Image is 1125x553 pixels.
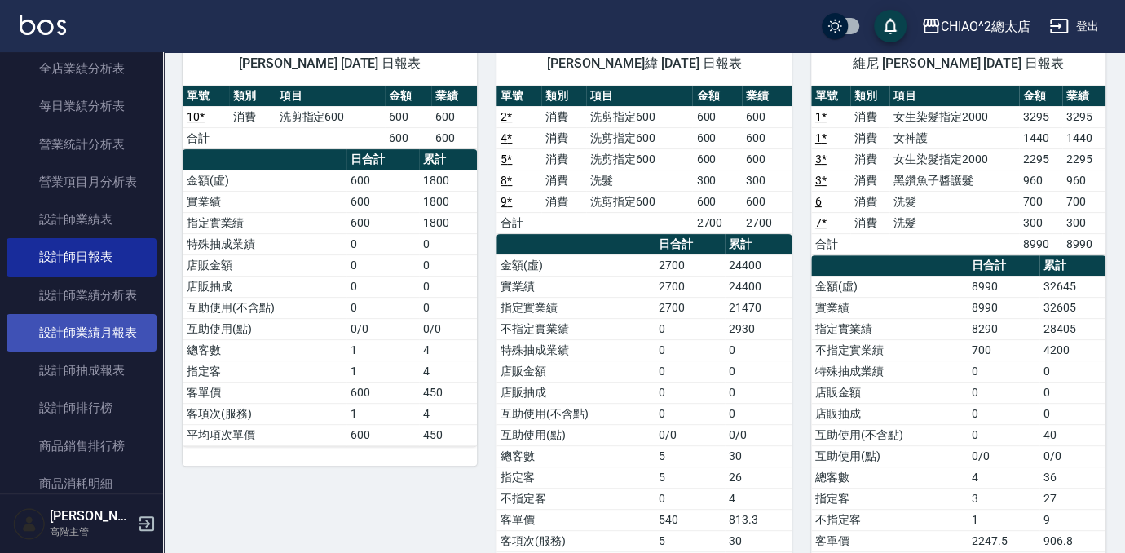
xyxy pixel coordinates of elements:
[419,339,478,361] td: 4
[968,361,1039,382] td: 0
[655,276,724,297] td: 2700
[811,233,850,254] td: 合計
[50,524,133,539] p: 高階主管
[183,382,346,403] td: 客單價
[541,127,586,148] td: 消費
[346,339,419,361] td: 1
[692,127,742,148] td: 600
[968,276,1039,297] td: 8990
[742,148,792,170] td: 600
[725,488,792,509] td: 4
[742,212,792,233] td: 2700
[586,127,692,148] td: 洗剪指定600
[419,149,478,170] th: 累計
[941,16,1030,37] div: CHIAO^2總太店
[202,55,457,72] span: [PERSON_NAME] [DATE] 日報表
[968,445,1039,467] td: 0/0
[346,276,419,297] td: 0
[889,212,1019,233] td: 洗髮
[725,276,792,297] td: 24400
[541,148,586,170] td: 消費
[183,170,346,191] td: 金額(虛)
[1062,106,1105,127] td: 3295
[742,86,792,107] th: 業績
[1019,86,1062,107] th: 金額
[1062,191,1105,212] td: 700
[968,488,1039,509] td: 3
[1039,424,1105,445] td: 40
[1062,233,1105,254] td: 8990
[183,191,346,212] td: 實業績
[655,403,724,424] td: 0
[968,318,1039,339] td: 8290
[7,427,157,465] a: 商品銷售排行榜
[7,126,157,163] a: 營業統計分析表
[496,530,655,551] td: 客項次(服務)
[1019,148,1062,170] td: 2295
[1039,467,1105,488] td: 36
[7,87,157,125] a: 每日業績分析表
[811,445,968,467] td: 互助使用(點)
[655,467,724,488] td: 5
[811,318,968,339] td: 指定實業績
[1039,403,1105,424] td: 0
[692,212,742,233] td: 2700
[7,389,157,427] a: 設計師排行榜
[850,212,889,233] td: 消費
[346,170,419,191] td: 600
[889,106,1019,127] td: 女生染髮指定2000
[1062,127,1105,148] td: 1440
[742,170,792,191] td: 300
[346,297,419,318] td: 0
[725,318,792,339] td: 2930
[516,55,771,72] span: [PERSON_NAME]緯 [DATE] 日報表
[725,445,792,467] td: 30
[496,212,541,233] td: 合計
[13,507,46,540] img: Person
[1062,212,1105,233] td: 300
[655,318,724,339] td: 0
[346,191,419,212] td: 600
[968,509,1039,530] td: 1
[811,488,968,509] td: 指定客
[655,234,724,255] th: 日合計
[692,170,742,191] td: 300
[183,403,346,424] td: 客項次(服務)
[692,148,742,170] td: 600
[419,424,478,445] td: 450
[7,314,157,352] a: 設計師業績月報表
[183,361,346,382] td: 指定客
[419,191,478,212] td: 1800
[889,191,1019,212] td: 洗髮
[1062,170,1105,191] td: 960
[496,361,655,382] td: 店販金額
[725,339,792,361] td: 0
[541,86,586,107] th: 類別
[1019,170,1062,191] td: 960
[419,297,478,318] td: 0
[7,276,157,314] a: 設計師業績分析表
[811,509,968,530] td: 不指定客
[496,297,655,318] td: 指定實業績
[419,403,478,424] td: 4
[655,445,724,467] td: 5
[346,403,419,424] td: 1
[850,170,889,191] td: 消費
[419,254,478,276] td: 0
[496,276,655,297] td: 實業績
[1039,509,1105,530] td: 9
[183,149,477,446] table: a dense table
[496,339,655,361] td: 特殊抽成業績
[7,238,157,276] a: 設計師日報表
[346,149,419,170] th: 日合計
[496,488,655,509] td: 不指定客
[655,361,724,382] td: 0
[419,382,478,403] td: 450
[831,55,1086,72] span: 維尼 [PERSON_NAME] [DATE] 日報表
[1043,11,1105,42] button: 登出
[385,127,431,148] td: 600
[7,163,157,201] a: 營業項目月分析表
[655,297,724,318] td: 2700
[541,170,586,191] td: 消費
[183,424,346,445] td: 平均項次單價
